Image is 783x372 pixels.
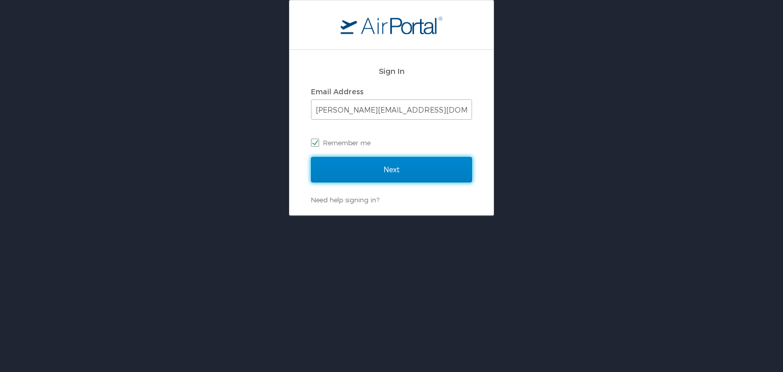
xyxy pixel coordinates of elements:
h2: Sign In [311,65,472,77]
input: Next [311,157,472,182]
img: logo [341,16,442,34]
label: Email Address [311,87,363,96]
a: Need help signing in? [311,196,379,204]
label: Remember me [311,135,472,150]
